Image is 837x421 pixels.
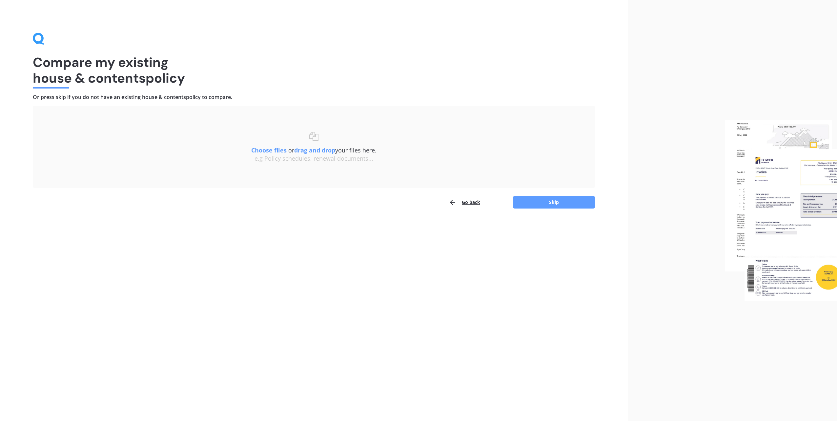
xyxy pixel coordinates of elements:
[33,94,595,101] h4: Or press skip if you do not have an existing house & contents policy to compare.
[725,120,837,301] img: files.webp
[251,146,287,154] u: Choose files
[46,155,582,162] div: e.g Policy schedules, renewal documents...
[294,146,335,154] b: drag and drop
[449,196,480,209] button: Go back
[513,196,595,209] button: Skip
[251,146,377,154] span: or your files here.
[33,54,595,86] h1: Compare my existing house & contents policy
